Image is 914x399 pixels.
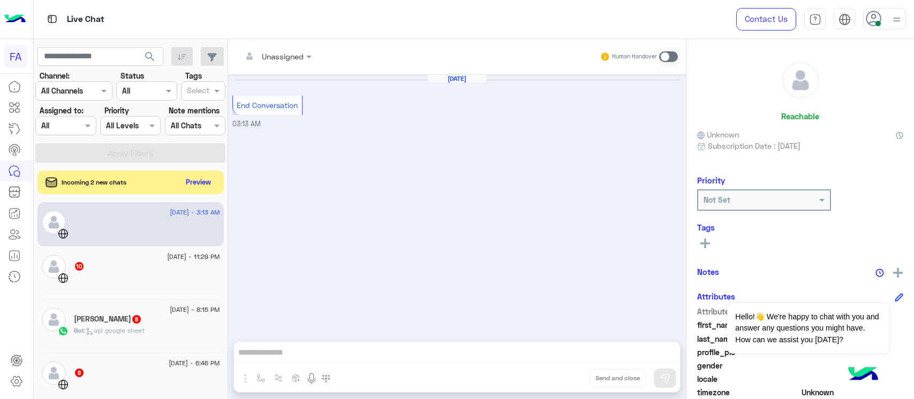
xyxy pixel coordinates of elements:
[137,47,163,70] button: search
[697,222,903,232] h6: Tags
[46,12,59,26] img: tab
[875,268,884,277] img: notes
[42,361,66,385] img: defaultAdmin.png
[782,62,819,98] img: defaultAdmin.png
[40,105,84,116] label: Assigned to:
[74,326,84,334] span: Bot
[708,140,800,151] span: Subscription Date : [DATE]
[802,387,904,398] span: Unknown
[185,85,209,98] div: Select
[42,255,66,279] img: defaultAdmin.png
[697,387,799,398] span: timezone
[120,70,144,81] label: Status
[428,75,487,82] h6: [DATE]
[802,360,904,371] span: null
[182,174,216,190] button: Preview
[62,178,126,187] span: Incoming 2 new chats
[697,373,799,385] span: locale
[58,273,69,283] img: WebChat
[781,111,819,121] h6: Reachable
[809,13,821,26] img: tab
[804,8,826,30] a: tab
[697,333,799,344] span: last_name
[58,379,69,390] img: WebChat
[169,358,220,368] span: [DATE] - 6:46 PM
[612,52,657,61] small: Human Handover
[697,267,719,277] h6: Notes
[839,13,851,26] img: tab
[697,360,799,371] span: gender
[697,319,799,331] span: first_name
[42,210,66,234] img: defaultAdmin.png
[727,303,888,354] span: Hello!👋 We're happy to chat with you and answer any questions you might have. How can we assist y...
[104,105,129,116] label: Priority
[74,314,142,324] h5: Mostafa Mohamed
[736,8,796,30] a: Contact Us
[167,252,220,262] span: [DATE] - 11:29 PM
[237,101,298,110] span: End Conversation
[40,70,70,81] label: Channel:
[143,50,156,63] span: search
[169,105,220,116] label: Note mentions
[185,70,202,81] label: Tags
[697,175,725,185] h6: Priority
[844,356,882,394] img: hulul-logo.png
[75,262,84,271] span: 10
[84,326,145,334] span: : api google sheet
[58,326,69,336] img: WhatsApp
[35,143,225,163] button: Apply Filters
[67,12,104,27] p: Live Chat
[75,369,84,377] span: 9
[893,268,903,278] img: add
[697,347,799,358] span: profile_pic
[58,228,69,239] img: WebChat
[4,8,26,30] img: Logo
[232,120,261,128] span: 03:13 AM
[42,308,66,332] img: defaultAdmin.png
[697,129,739,140] span: Unknown
[697,306,799,317] span: Attribute Name
[132,315,141,324] span: 8
[697,291,735,301] h6: Attributes
[170,305,220,314] span: [DATE] - 8:15 PM
[590,369,646,387] button: Send and close
[170,208,220,217] span: [DATE] - 3:13 AM
[4,45,27,68] div: FA
[802,373,904,385] span: null
[890,13,903,26] img: profile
